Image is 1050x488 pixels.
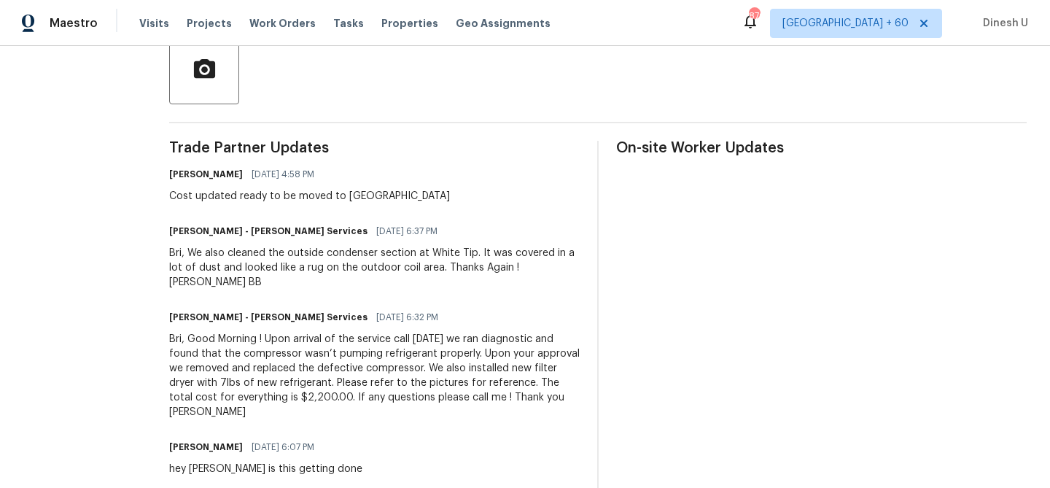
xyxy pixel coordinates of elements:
[333,18,364,28] span: Tasks
[252,440,314,454] span: [DATE] 6:07 PM
[381,16,438,31] span: Properties
[169,440,243,454] h6: [PERSON_NAME]
[139,16,169,31] span: Visits
[169,224,367,239] h6: [PERSON_NAME] - [PERSON_NAME] Services
[169,246,580,290] div: Bri, We also cleaned the outside condenser section at White Tip. It was covered in a lot of dust ...
[376,224,437,239] span: [DATE] 6:37 PM
[252,167,314,182] span: [DATE] 4:58 PM
[169,332,580,419] div: Bri, Good Morning ! Upon arrival of the service call [DATE] we ran diagnostic and found that the ...
[616,141,1027,155] span: On-site Worker Updates
[249,16,316,31] span: Work Orders
[187,16,232,31] span: Projects
[50,16,98,31] span: Maestro
[169,462,362,476] div: hey [PERSON_NAME] is this getting done
[169,141,580,155] span: Trade Partner Updates
[977,16,1028,31] span: Dinesh U
[169,167,243,182] h6: [PERSON_NAME]
[169,189,450,204] div: Cost updated ready to be moved to [GEOGRAPHIC_DATA]
[749,9,759,23] div: 870
[376,310,438,325] span: [DATE] 6:32 PM
[456,16,551,31] span: Geo Assignments
[169,310,367,325] h6: [PERSON_NAME] - [PERSON_NAME] Services
[782,16,909,31] span: [GEOGRAPHIC_DATA] + 60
